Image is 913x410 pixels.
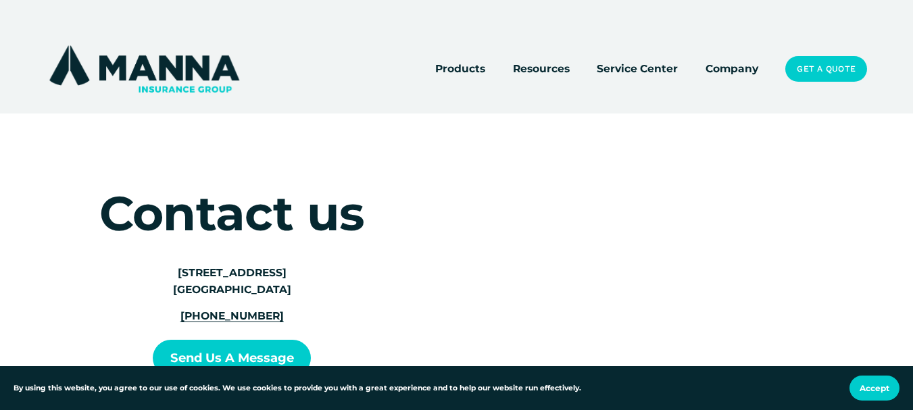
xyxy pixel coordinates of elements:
[180,309,284,322] a: [PHONE_NUMBER]
[153,340,311,376] button: Send us a Message
[860,383,889,393] span: Accept
[435,60,485,77] span: Products
[80,189,384,238] h1: Contact us
[435,59,485,78] a: folder dropdown
[785,56,867,81] a: Get a Quote
[597,59,678,78] a: Service Center
[706,59,758,78] a: Company
[14,382,581,394] p: By using this website, you agree to our use of cookies. We use cookies to provide you with a grea...
[513,59,570,78] a: folder dropdown
[849,376,899,401] button: Accept
[513,60,570,77] span: Resources
[149,264,315,298] p: [STREET_ADDRESS] [GEOGRAPHIC_DATA]
[46,43,243,95] img: Manna Insurance Group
